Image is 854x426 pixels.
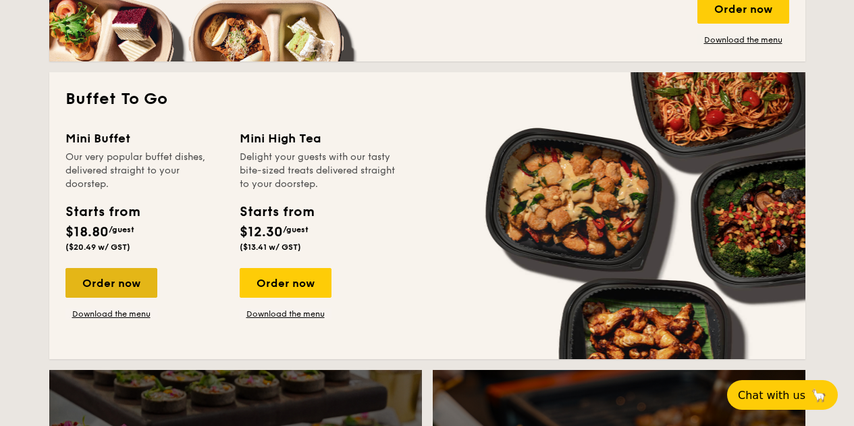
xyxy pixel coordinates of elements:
[65,268,157,298] div: Order now
[811,388,827,403] span: 🦙
[240,202,313,222] div: Starts from
[240,268,331,298] div: Order now
[283,225,309,234] span: /guest
[240,224,283,240] span: $12.30
[240,309,331,319] a: Download the menu
[240,151,398,191] div: Delight your guests with our tasty bite-sized treats delivered straight to your doorstep.
[109,225,134,234] span: /guest
[727,380,838,410] button: Chat with us🦙
[65,202,139,222] div: Starts from
[697,34,789,45] a: Download the menu
[65,88,789,110] h2: Buffet To Go
[65,309,157,319] a: Download the menu
[65,242,130,252] span: ($20.49 w/ GST)
[65,129,223,148] div: Mini Buffet
[240,242,301,252] span: ($13.41 w/ GST)
[65,224,109,240] span: $18.80
[240,129,398,148] div: Mini High Tea
[738,389,805,402] span: Chat with us
[65,151,223,191] div: Our very popular buffet dishes, delivered straight to your doorstep.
